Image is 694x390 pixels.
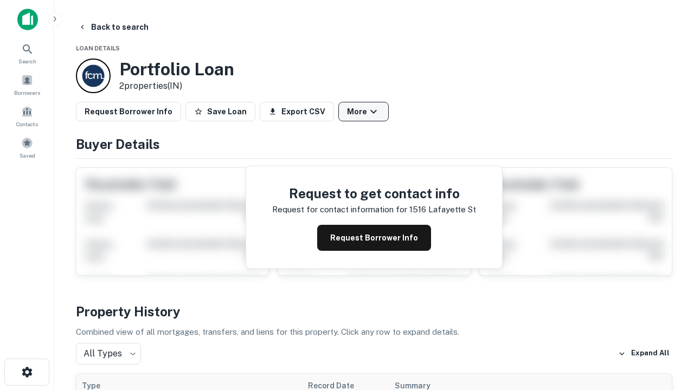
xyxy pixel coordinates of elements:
a: Saved [3,133,51,162]
h4: Request to get contact info [272,184,476,203]
p: Request for contact information for [272,203,407,216]
iframe: Chat Widget [640,303,694,355]
button: Export CSV [260,102,334,121]
h3: Portfolio Loan [119,59,234,80]
span: Search [18,57,36,66]
span: Saved [20,151,35,160]
button: More [338,102,389,121]
h4: Property History [76,302,672,321]
button: Request Borrower Info [317,225,431,251]
button: Save Loan [185,102,255,121]
button: Back to search [74,17,153,37]
button: Request Borrower Info [76,102,181,121]
button: Expand All [615,346,672,362]
span: Borrowers [14,88,40,97]
span: Contacts [16,120,38,128]
span: Loan Details [76,45,120,51]
p: 2 properties (IN) [119,80,234,93]
img: capitalize-icon.png [17,9,38,30]
a: Contacts [3,101,51,131]
a: Borrowers [3,70,51,99]
a: Search [3,38,51,68]
p: Combined view of all mortgages, transfers, and liens for this property. Click any row to expand d... [76,326,672,339]
p: 1516 lafayette st [409,203,476,216]
div: All Types [76,343,141,365]
h4: Buyer Details [76,134,672,154]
